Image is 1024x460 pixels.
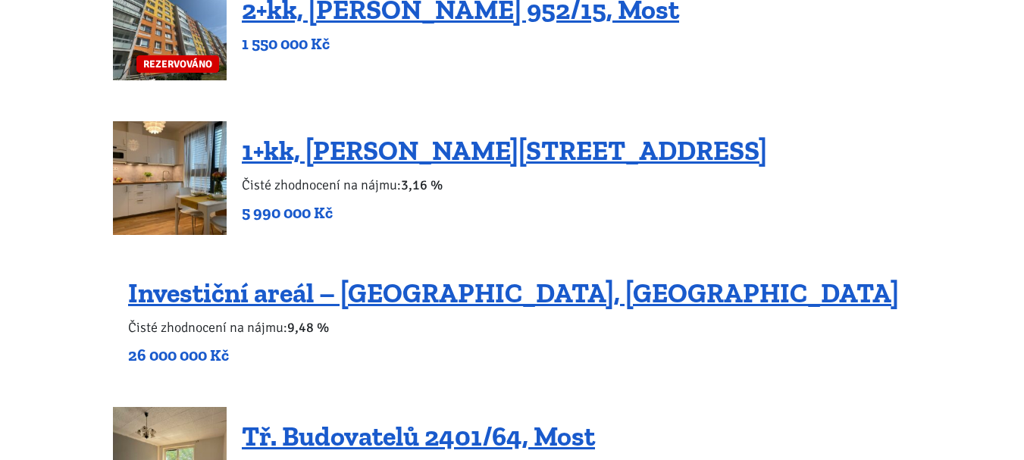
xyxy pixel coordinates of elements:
[242,134,767,167] a: 1+kk, [PERSON_NAME][STREET_ADDRESS]
[128,345,899,366] p: 26 000 000 Kč
[128,277,899,309] a: Investiční areál – [GEOGRAPHIC_DATA], [GEOGRAPHIC_DATA]
[242,202,767,224] p: 5 990 000 Kč
[242,174,767,196] p: Čisté zhodnocení na nájmu:
[136,55,219,73] span: REZERVOVÁNO
[401,177,443,193] b: 3,16 %
[242,33,679,55] p: 1 550 000 Kč
[242,420,595,452] a: Tř. Budovatelů 2401/64, Most
[128,317,899,338] p: Čisté zhodnocení na nájmu:
[287,319,329,336] b: 9,48 %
